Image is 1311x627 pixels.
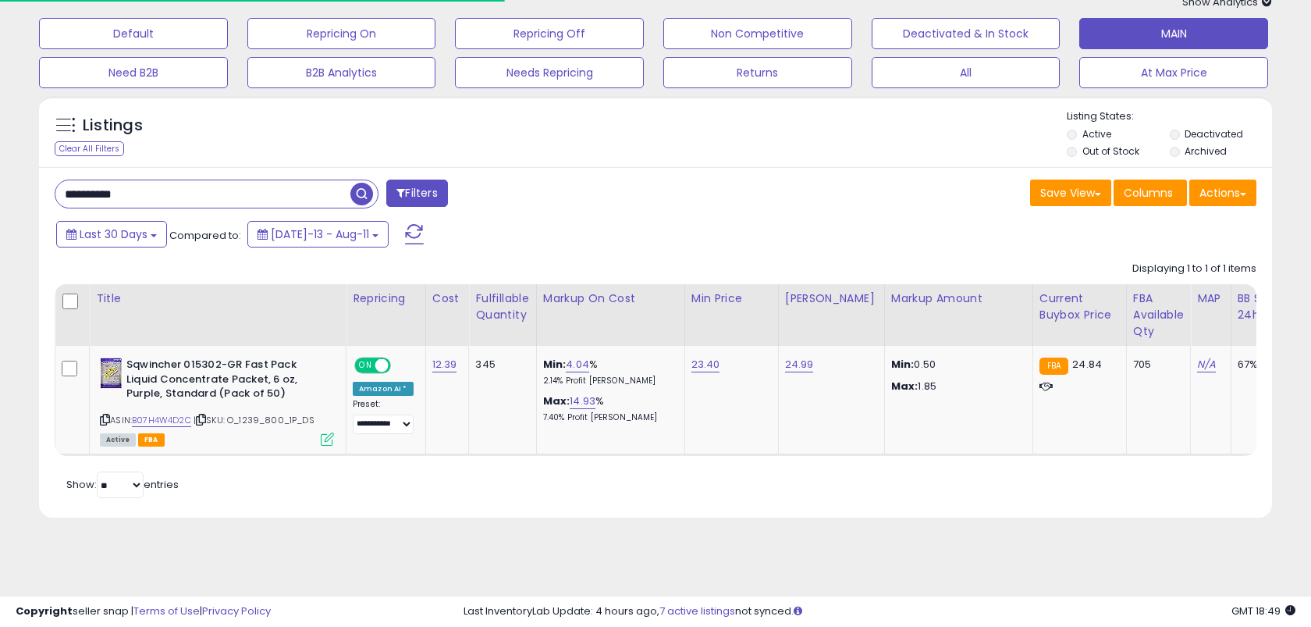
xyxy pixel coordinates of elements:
b: Max: [543,394,570,408]
b: Sqwincher 015302-GR Fast Pack Liquid Concentrate Packet, 6 oz, Purple, Standard (Pack of 50) [126,358,316,405]
a: Terms of Use [133,604,200,618]
button: Filters [386,180,447,207]
div: seller snap | | [16,604,271,619]
strong: Min: [891,357,915,372]
div: Markup on Cost [543,290,678,307]
p: 0.50 [891,358,1021,372]
div: Displaying 1 to 1 of 1 items [1132,262,1256,276]
p: Listing States: [1067,109,1271,124]
a: N/A [1197,357,1216,372]
span: Last 30 Days [80,226,147,242]
div: Title [96,290,339,307]
strong: Copyright [16,604,73,618]
div: Amazon AI * [353,382,414,396]
span: Show: entries [66,477,179,492]
p: 7.40% Profit [PERSON_NAME] [543,412,673,423]
div: [PERSON_NAME] [785,290,878,307]
span: 24.84 [1072,357,1102,372]
button: Non Competitive [663,18,852,49]
a: 7 active listings [659,604,735,618]
strong: Max: [891,379,918,394]
div: Current Buybox Price [1039,290,1120,323]
div: BB Share 24h. [1238,290,1295,323]
button: All [872,57,1061,88]
button: At Max Price [1079,57,1268,88]
button: Default [39,18,228,49]
label: Out of Stock [1082,144,1139,158]
button: Repricing Off [455,18,644,49]
button: Save View [1030,180,1111,206]
button: Repricing On [247,18,436,49]
a: 12.39 [432,357,457,372]
div: 345 [475,358,524,372]
a: Privacy Policy [202,604,271,618]
div: Fulfillable Quantity [475,290,529,323]
span: | SKU: O_1239_800_1P_DS [194,414,314,426]
span: [DATE]-13 - Aug-11 [271,226,369,242]
a: 24.99 [785,357,814,372]
button: Needs Repricing [455,57,644,88]
small: FBA [1039,358,1068,375]
div: FBA Available Qty [1133,290,1184,340]
button: Last 30 Days [56,221,167,248]
span: Columns [1124,185,1173,201]
a: B07H4W4D2C [132,414,191,427]
span: 2025-09-11 18:49 GMT [1231,604,1295,618]
button: Columns [1114,180,1187,206]
button: Deactivated & In Stock [872,18,1061,49]
div: ASIN: [100,358,334,444]
p: 1.85 [891,379,1021,394]
p: 2.14% Profit [PERSON_NAME] [543,376,673,387]
div: Markup Amount [891,290,1026,307]
div: % [543,394,673,423]
label: Active [1082,127,1111,141]
button: [DATE]-13 - Aug-11 [247,221,389,248]
span: All listings currently available for purchase on Amazon [100,433,136,447]
div: Cost [432,290,463,307]
button: MAIN [1079,18,1268,49]
a: 23.40 [691,357,720,372]
div: 705 [1133,358,1178,372]
th: The percentage added to the cost of goods (COGS) that forms the calculator for Min & Max prices. [536,284,684,346]
a: 14.93 [570,394,595,409]
b: Min: [543,357,567,372]
div: Clear All Filters [55,141,124,156]
button: Actions [1189,180,1256,206]
div: Preset: [353,399,414,434]
a: 4.04 [566,357,589,372]
span: ON [356,359,375,372]
div: Last InventoryLab Update: 4 hours ago, not synced. [464,604,1295,619]
label: Archived [1185,144,1227,158]
span: OFF [389,359,414,372]
button: Returns [663,57,852,88]
h5: Listings [83,115,143,137]
div: 67% [1238,358,1289,372]
img: 51YKZdgjGBL._SL40_.jpg [100,358,123,389]
button: B2B Analytics [247,57,436,88]
div: % [543,358,673,387]
div: Min Price [691,290,772,307]
span: FBA [138,433,165,447]
label: Deactivated [1185,127,1243,141]
div: Repricing [353,290,419,307]
span: Compared to: [169,228,241,243]
div: MAP [1197,290,1224,307]
button: Need B2B [39,57,228,88]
